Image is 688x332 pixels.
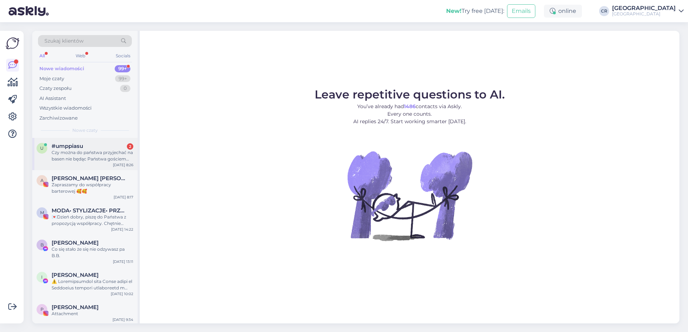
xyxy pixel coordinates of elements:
span: Szukaj klientów [44,37,83,45]
p: You’ve already had contacts via Askly. Every one counts. AI replies 24/7. Start working smarter [... [315,103,505,125]
b: New! [446,8,462,14]
span: A [40,178,44,183]
div: 2 [127,143,133,150]
div: Zarchiwizowane [39,115,78,122]
div: [GEOGRAPHIC_DATA] [612,5,676,11]
span: Paweł Pokarowski [52,304,99,311]
img: No Chat active [345,131,474,260]
div: Moje czaty [39,75,64,82]
span: Anna Żukowska Ewa Adamczewska BLIŹNIACZKI • Bóg • rodzina • dom [52,175,126,182]
span: Nowe czaty [72,127,98,134]
div: Wszystkie wiadomości [39,105,92,112]
b: 1486 [404,103,416,110]
div: Attachment [52,311,133,317]
div: [DATE] 14:22 [111,227,133,232]
div: [GEOGRAPHIC_DATA] [612,11,676,17]
div: ⚠️ Loremipsumdol sita Conse adipi el Seddoeius tempori utlaboreetd m aliqua enimadmini veniamqún... [52,278,133,291]
span: u [40,145,44,151]
div: [DATE] 13:11 [113,259,133,264]
span: Bożena Bolewicz [52,240,99,246]
span: B [40,242,44,247]
span: M [40,210,44,215]
div: Zapraszamy do współpracy barterowej 🥰🥰 [52,182,133,194]
span: MODA• STYLIZACJE• PRZEGLĄDY KOLEKCJI [52,207,126,214]
div: Web [74,51,87,61]
div: 99+ [115,65,130,72]
div: Czy można do państwa przyjechać na basen nie będąc Państwa gościem hotelowym ?? [52,149,133,162]
div: CR [599,6,609,16]
span: I [41,274,43,280]
div: Co się stało że się nie odzywasz pa B.B. [52,246,133,259]
div: 0 [120,85,130,92]
div: [DATE] 8:17 [114,194,133,200]
div: Czaty zespołu [39,85,72,92]
div: [DATE] 8:26 [113,162,133,168]
div: All [38,51,46,61]
div: online [544,5,582,18]
div: Try free [DATE]: [446,7,504,15]
div: [DATE] 10:02 [111,291,133,297]
div: AI Assistant [39,95,66,102]
span: P [40,307,44,312]
div: Nowe wiadomości [39,65,84,72]
button: Emails [507,4,535,18]
div: [DATE] 9:34 [113,317,133,322]
div: 99+ [115,75,130,82]
span: Leave repetitive questions to AI. [315,87,505,101]
span: #umppiasu [52,143,83,149]
span: Igor Jafar [52,272,99,278]
div: 💌Dzień dobry, piszę do Państwa z propozycją współpracy. Chętnie odwiedziłabym Państwa hotel z rod... [52,214,133,227]
a: [GEOGRAPHIC_DATA][GEOGRAPHIC_DATA] [612,5,684,17]
div: Socials [114,51,132,61]
img: Askly Logo [6,37,19,50]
